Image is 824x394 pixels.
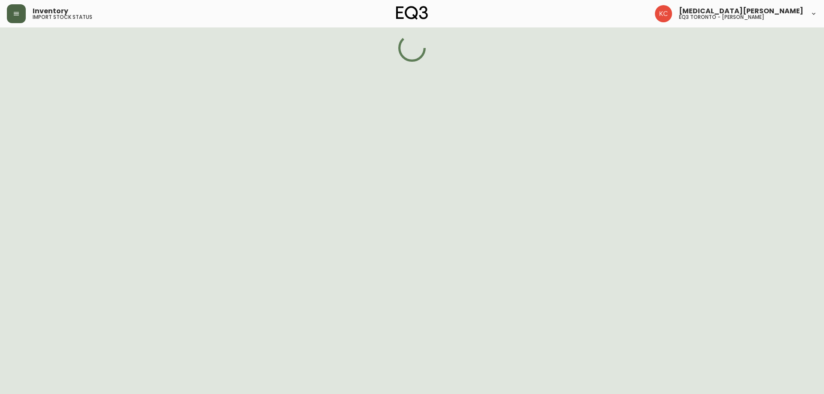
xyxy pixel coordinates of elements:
h5: eq3 toronto - [PERSON_NAME] [679,15,764,20]
span: Inventory [33,8,68,15]
img: logo [396,6,428,20]
h5: import stock status [33,15,92,20]
img: 6487344ffbf0e7f3b216948508909409 [655,5,672,22]
span: [MEDICAL_DATA][PERSON_NAME] [679,8,803,15]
